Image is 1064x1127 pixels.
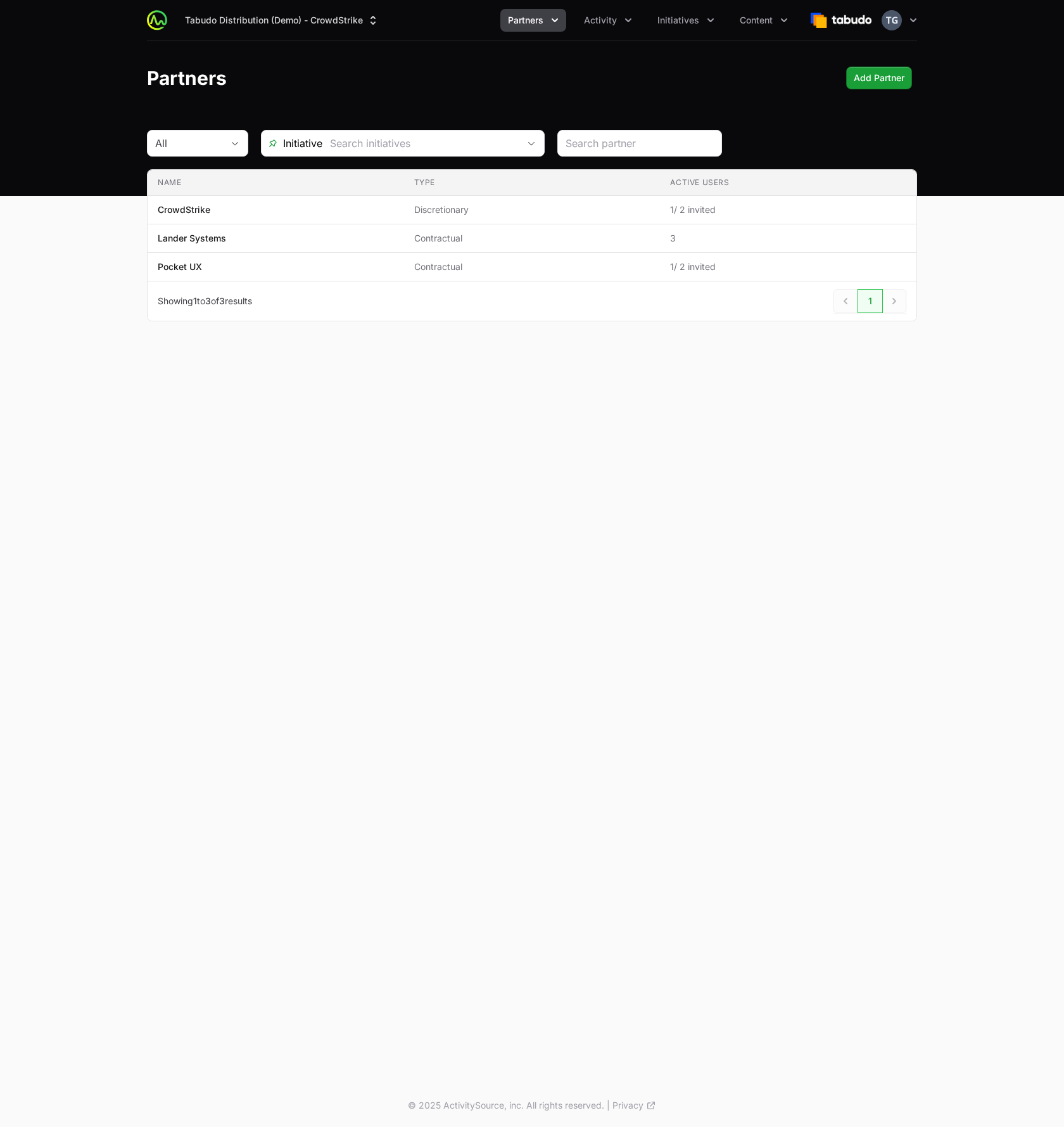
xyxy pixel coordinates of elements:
img: Tabudo Distribution (Demo) [811,8,871,33]
button: Initiatives [650,9,722,32]
div: Main navigation [167,9,795,32]
span: 3 [670,232,906,245]
p: CrowdStrike [158,203,210,216]
div: Partners menu [500,9,566,32]
span: Initiative [262,136,322,151]
a: 1 [858,289,883,313]
div: All [155,136,222,151]
span: 1 [193,295,197,306]
button: All [148,131,248,156]
span: 3 [219,295,225,306]
a: Privacy [612,1099,656,1112]
span: 1 / 2 invited [670,261,906,273]
button: Content [732,9,795,32]
span: Discretionary [414,203,650,216]
span: 3 [205,295,211,306]
p: Pocket UX [158,261,202,273]
span: Activity [584,14,617,27]
span: Add Partner [854,70,904,86]
div: Primary actions [846,67,912,89]
img: ActivitySource [147,10,167,30]
div: Content menu [732,9,795,32]
span: | [607,1099,610,1112]
span: Contractual [414,261,650,273]
th: Name [148,170,404,196]
img: Timothy Greig [882,10,902,30]
p: Showing to of results [158,295,252,307]
h1: Partners [147,67,227,89]
div: Supplier switch menu [177,9,387,32]
input: Search initiatives [322,131,519,156]
input: Search partner [566,136,714,151]
button: Tabudo Distribution (Demo) - CrowdStrike [177,9,387,32]
span: Initiatives [657,14,699,27]
span: 1 / 2 invited [670,203,906,216]
span: Content [740,14,773,27]
button: Add Partner [846,67,912,89]
th: Active Users [660,170,916,196]
button: Partners [500,9,566,32]
div: Open [519,131,544,156]
th: Type [404,170,661,196]
p: © 2025 ActivitySource, inc. All rights reserved. [408,1099,604,1112]
p: Lander Systems [158,232,226,245]
div: Activity menu [576,9,640,32]
div: Initiatives menu [650,9,722,32]
span: Contractual [414,232,650,245]
span: Partners [508,14,543,27]
button: Activity [576,9,640,32]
